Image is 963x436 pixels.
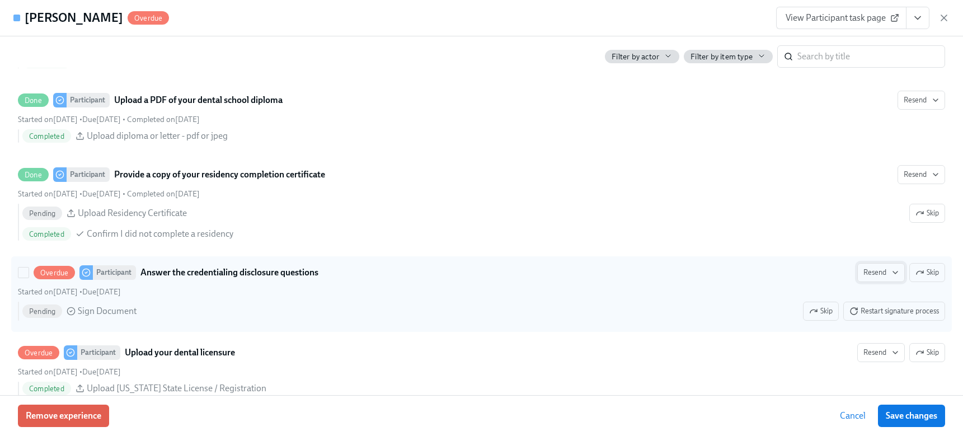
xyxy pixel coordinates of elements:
[22,230,71,238] span: Completed
[18,189,200,199] div: • •
[684,50,773,63] button: Filter by item type
[915,347,939,358] span: Skip
[857,343,905,362] button: OverdueParticipantUpload your dental licensureSkipStarted on[DATE] •Due[DATE] CompletedUpload [US...
[82,367,121,377] span: Friday, September 19th 2025, 10:00 am
[87,382,266,395] span: Upload [US_STATE] State License / Registration
[18,115,78,124] span: Friday, September 12th 2025, 10:01 am
[797,45,945,68] input: Search by title
[849,306,939,317] span: Restart signature process
[22,132,71,140] span: Completed
[87,130,228,142] span: Upload diploma or letter - pdf or jpeg
[18,405,109,427] button: Remove experience
[18,96,49,105] span: Done
[127,115,200,124] span: Friday, September 19th 2025, 1:41 pm
[612,51,659,62] span: Filter by actor
[82,189,121,199] span: Friday, September 19th 2025, 10:00 am
[82,115,121,124] span: Friday, September 19th 2025, 10:00 am
[832,405,873,427] button: Cancel
[87,228,233,240] span: Confirm I did not complete a residency
[904,95,939,106] span: Resend
[909,263,945,282] button: OverdueParticipantAnswer the credentialing disclosure questionsResendStarted on[DATE] •Due[DATE] ...
[127,189,200,199] span: Friday, September 19th 2025, 2:12 pm
[915,267,939,278] span: Skip
[82,287,121,297] span: Friday, September 19th 2025, 10:00 am
[909,204,945,223] button: DoneParticipantProvide a copy of your residency completion certificateResendStarted on[DATE] •Due...
[125,346,235,359] strong: Upload your dental licensure
[863,347,899,358] span: Resend
[803,302,839,321] button: OverdueParticipantAnswer the credentialing disclosure questionsResendSkipStarted on[DATE] •Due[DA...
[690,51,753,62] span: Filter by item type
[809,306,833,317] span: Skip
[26,410,101,421] span: Remove experience
[18,287,121,297] div: •
[114,93,283,107] strong: Upload a PDF of your dental school diploma
[114,168,325,181] strong: Provide a copy of your residency completion certificate
[67,167,110,182] div: Participant
[843,302,945,321] button: OverdueParticipantAnswer the credentialing disclosure questionsResendSkipStarted on[DATE] •Due[DA...
[22,307,62,316] span: Pending
[18,367,78,377] span: Friday, September 12th 2025, 10:01 am
[93,265,136,280] div: Participant
[904,169,939,180] span: Resend
[886,410,937,421] span: Save changes
[18,171,49,179] span: Done
[78,305,137,317] span: Sign Document
[605,50,679,63] button: Filter by actor
[776,7,906,29] a: View Participant task page
[863,267,899,278] span: Resend
[840,410,866,421] span: Cancel
[909,343,945,362] button: OverdueParticipantUpload your dental licensureResendStarted on[DATE] •Due[DATE] CompletedUpload [...
[18,114,200,125] div: • •
[22,385,71,393] span: Completed
[25,10,123,26] h4: [PERSON_NAME]
[857,263,905,282] button: OverdueParticipantAnswer the credentialing disclosure questionsSkipStarted on[DATE] •Due[DATE] Pe...
[878,405,945,427] button: Save changes
[898,165,945,184] button: DoneParticipantProvide a copy of your residency completion certificateStarted on[DATE] •Due[DATE]...
[34,269,75,277] span: Overdue
[18,189,78,199] span: Friday, September 12th 2025, 10:01 am
[67,93,110,107] div: Participant
[140,266,318,279] strong: Answer the credentialing disclosure questions
[915,208,939,219] span: Skip
[18,349,59,357] span: Overdue
[18,367,121,377] div: •
[22,209,62,218] span: Pending
[18,287,78,297] span: Friday, September 12th 2025, 10:01 am
[906,7,929,29] button: View task page
[77,345,120,360] div: Participant
[128,14,169,22] span: Overdue
[786,12,897,24] span: View Participant task page
[78,207,187,219] span: Upload Residency Certificate
[898,91,945,110] button: DoneParticipantUpload a PDF of your dental school diplomaStarted on[DATE] •Due[DATE] • Completed ...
